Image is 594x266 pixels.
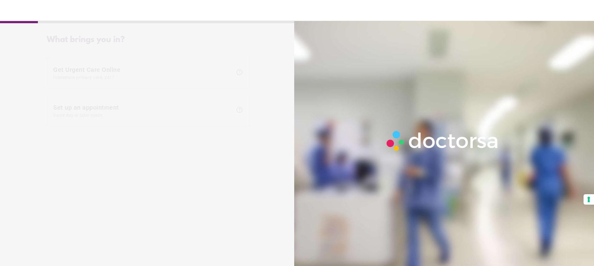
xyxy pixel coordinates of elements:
button: Your consent preferences for tracking technologies [583,194,594,205]
span: Get Urgent Care Online [53,66,233,80]
span: help [236,106,243,114]
span: help [236,68,243,76]
span: Same day or later needs [53,113,233,118]
div: What brings you in? [47,35,250,45]
span: Set up an appointment [53,104,233,118]
span: Immediate primary care, 24/7 [53,75,233,80]
img: Logo-Doctorsa-trans-White-partial-flat.png [383,128,502,154]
